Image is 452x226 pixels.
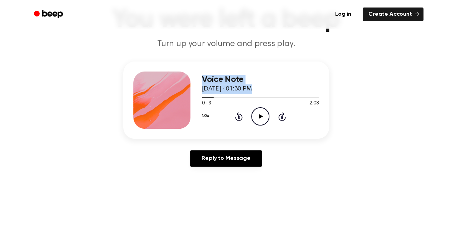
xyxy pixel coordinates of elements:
p: Turn up your volume and press play. [89,38,363,50]
a: Create Account [363,8,423,21]
a: Log in [328,6,358,23]
button: 1.0x [202,110,209,122]
a: Beep [29,8,69,21]
span: 0:13 [202,100,211,107]
span: 2:08 [309,100,319,107]
span: [DATE] · 01:30 PM [202,86,252,92]
h3: Voice Note [202,75,319,84]
a: Reply to Message [190,150,262,167]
